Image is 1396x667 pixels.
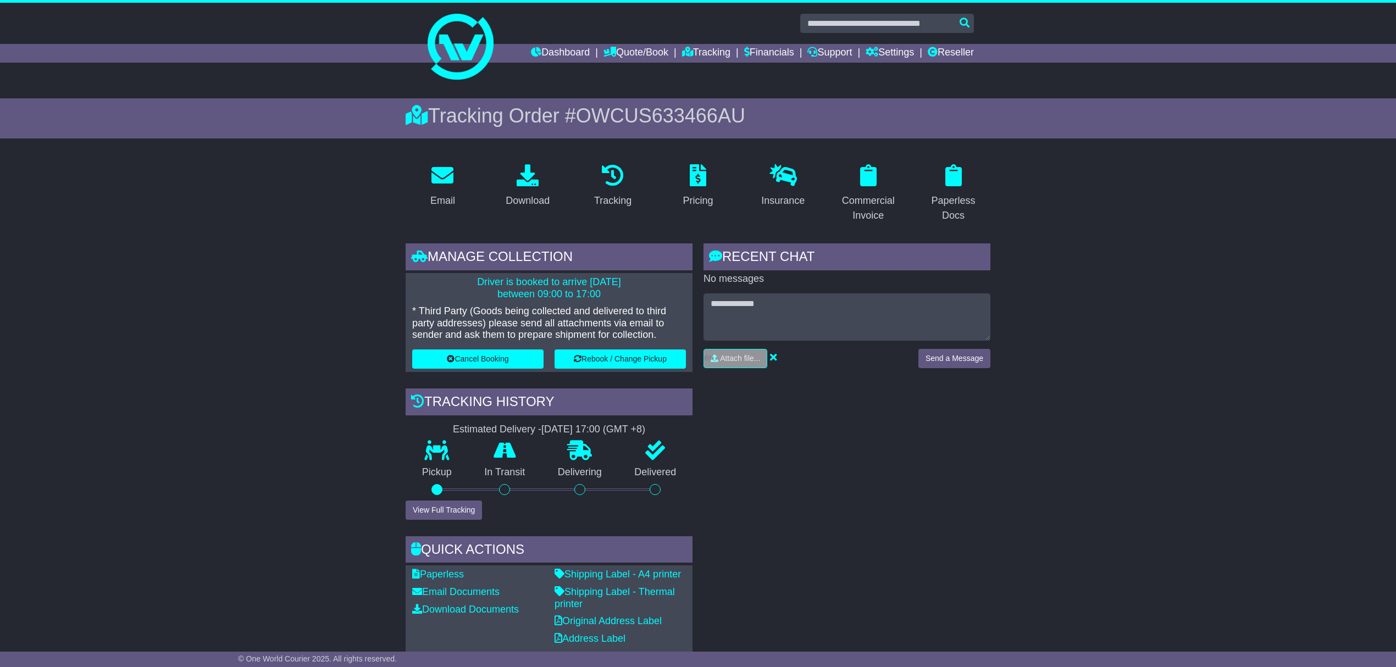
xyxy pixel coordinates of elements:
[918,349,990,368] button: Send a Message
[430,193,455,208] div: Email
[761,193,805,208] div: Insurance
[555,569,681,580] a: Shipping Label - A4 printer
[406,501,482,520] button: View Full Tracking
[831,160,905,227] a: Commercial Invoice
[406,424,693,436] div: Estimated Delivery -
[412,569,464,580] a: Paperless
[682,44,730,63] a: Tracking
[238,654,397,663] span: © One World Courier 2025. All rights reserved.
[412,276,686,300] p: Driver is booked to arrive [DATE] between 09:00 to 17:00
[576,104,745,127] span: OWCUS633466AU
[807,44,852,63] a: Support
[406,388,693,418] div: Tracking history
[468,466,542,479] p: In Transit
[541,466,618,479] p: Delivering
[406,536,693,566] div: Quick Actions
[744,44,794,63] a: Financials
[703,273,990,285] p: No messages
[838,193,898,223] div: Commercial Invoice
[412,305,686,341] p: * Third Party (Goods being collected and delivered to third party addresses) please send all atta...
[412,586,500,597] a: Email Documents
[866,44,914,63] a: Settings
[412,604,519,615] a: Download Documents
[587,160,639,212] a: Tracking
[498,160,557,212] a: Download
[412,349,544,369] button: Cancel Booking
[703,243,990,273] div: RECENT CHAT
[683,193,713,208] div: Pricing
[531,44,590,63] a: Dashboard
[555,615,662,626] a: Original Address Label
[675,160,720,212] a: Pricing
[754,160,812,212] a: Insurance
[406,466,468,479] p: Pickup
[406,104,990,127] div: Tracking Order #
[618,466,693,479] p: Delivered
[506,193,550,208] div: Download
[555,349,686,369] button: Rebook / Change Pickup
[555,586,675,609] a: Shipping Label - Thermal printer
[923,193,983,223] div: Paperless Docs
[594,193,631,208] div: Tracking
[406,243,693,273] div: Manage collection
[423,160,462,212] a: Email
[555,633,625,644] a: Address Label
[916,160,990,227] a: Paperless Docs
[603,44,668,63] a: Quote/Book
[541,424,645,436] div: [DATE] 17:00 (GMT +8)
[928,44,974,63] a: Reseller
